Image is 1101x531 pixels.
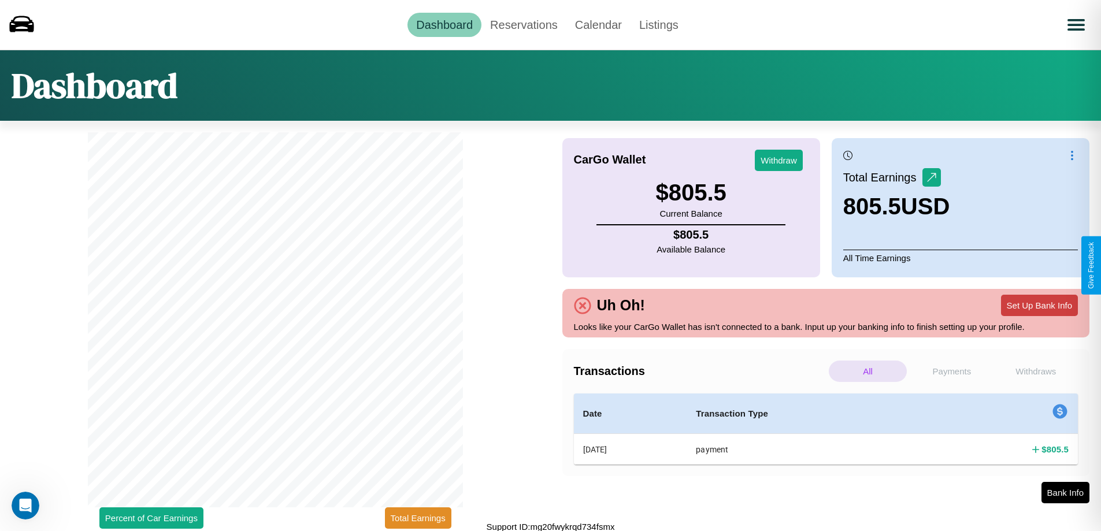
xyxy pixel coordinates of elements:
p: All Time Earnings [843,250,1078,266]
a: Calendar [566,13,631,37]
h4: Transactions [574,365,826,378]
table: simple table [574,393,1078,465]
iframe: Intercom live chat [12,492,39,519]
h3: $ 805.5 [655,180,726,206]
p: Available Balance [657,242,725,257]
a: Listings [631,13,687,37]
th: payment [687,434,926,465]
button: Withdraw [755,150,803,171]
h1: Dashboard [12,62,177,109]
a: Reservations [481,13,566,37]
div: Give Feedback [1087,242,1095,289]
button: Set Up Bank Info [1001,295,1078,316]
button: Open menu [1060,9,1092,41]
h4: $ 805.5 [657,228,725,242]
h4: Date [583,407,678,421]
button: Total Earnings [385,507,451,529]
th: [DATE] [574,434,687,465]
h4: Transaction Type [696,407,917,421]
p: Total Earnings [843,167,922,188]
p: Withdraws [997,361,1075,382]
h4: $ 805.5 [1041,443,1069,455]
button: Bank Info [1041,482,1089,503]
h4: CarGo Wallet [574,153,646,166]
button: Percent of Car Earnings [99,507,203,529]
a: Dashboard [407,13,481,37]
p: All [829,361,907,382]
h4: Uh Oh! [591,297,651,314]
p: Current Balance [655,206,726,221]
h3: 805.5 USD [843,194,950,220]
p: Looks like your CarGo Wallet has isn't connected to a bank. Input up your banking info to finish ... [574,319,1078,335]
p: Payments [913,361,991,382]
